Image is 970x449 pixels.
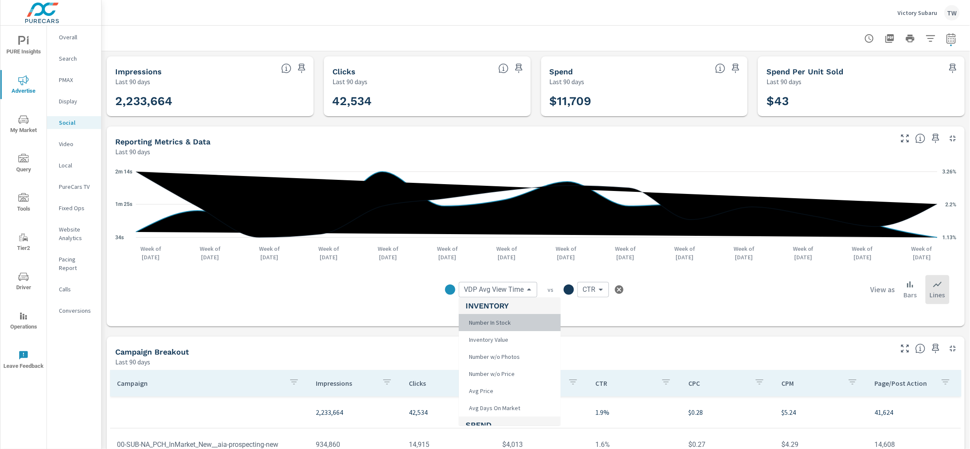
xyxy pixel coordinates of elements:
span: Number w/o Price [466,368,516,380]
h5: Inventory [466,297,554,314]
h5: Spend [466,417,554,433]
span: Number In Stock [466,317,513,329]
span: Inventory Value [466,334,510,346]
span: Number w/o Photos [466,351,521,363]
span: Avg Days On Market [466,402,522,414]
span: Avg Price [466,385,495,397]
